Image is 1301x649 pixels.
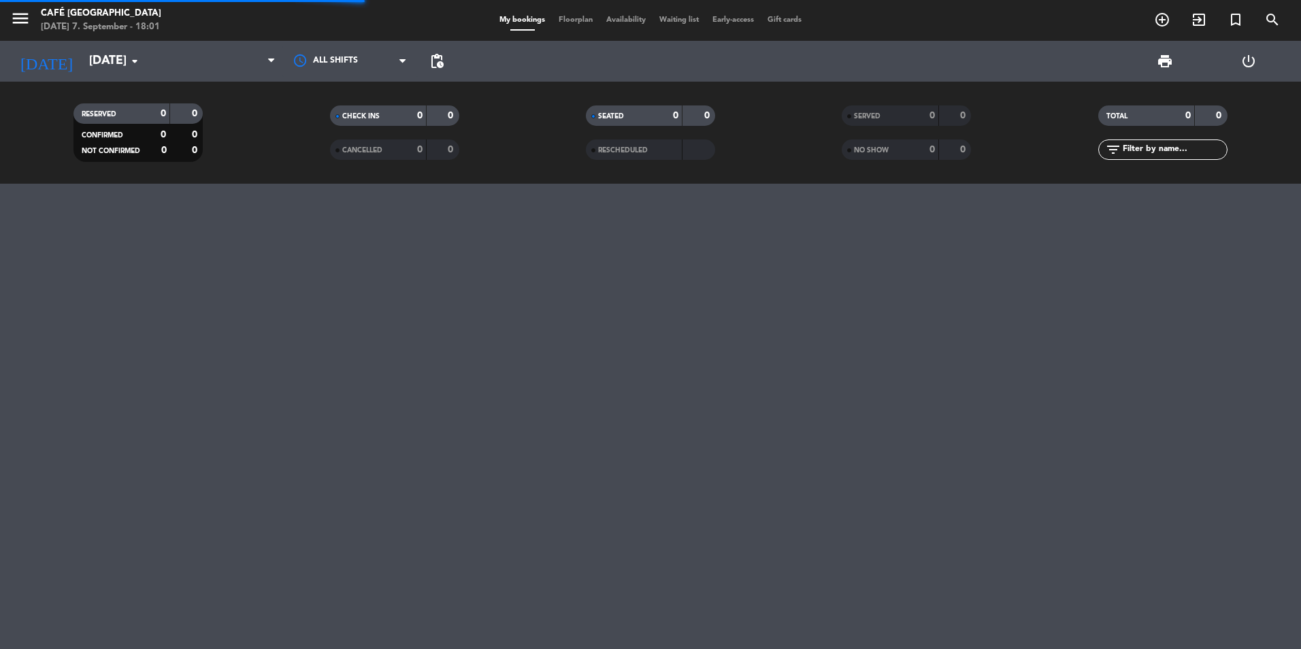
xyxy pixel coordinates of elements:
strong: 0 [1185,111,1191,120]
strong: 0 [673,111,678,120]
span: Availability [599,16,653,24]
div: Café [GEOGRAPHIC_DATA] [41,7,161,20]
i: arrow_drop_down [127,53,143,69]
i: search [1264,12,1281,28]
span: Floorplan [552,16,599,24]
span: CONFIRMED [82,132,123,139]
span: RESCHEDULED [598,147,648,154]
i: [DATE] [10,46,82,76]
strong: 0 [1216,111,1224,120]
strong: 0 [161,130,166,139]
i: exit_to_app [1191,12,1207,28]
span: print [1157,53,1173,69]
span: RESERVED [82,111,116,118]
span: TOTAL [1106,113,1127,120]
i: power_settings_new [1240,53,1257,69]
strong: 0 [960,111,968,120]
strong: 0 [929,145,935,154]
span: NO SHOW [854,147,889,154]
span: SERVED [854,113,880,120]
span: CHECK INS [342,113,380,120]
span: pending_actions [429,53,445,69]
strong: 0 [417,145,423,154]
strong: 0 [192,130,200,139]
span: Waiting list [653,16,706,24]
strong: 0 [448,111,456,120]
strong: 0 [929,111,935,120]
strong: 0 [161,146,167,155]
strong: 0 [417,111,423,120]
strong: 0 [161,109,166,118]
span: CANCELLED [342,147,382,154]
strong: 0 [192,109,200,118]
div: [DATE] 7. September - 18:01 [41,20,161,34]
i: add_circle_outline [1154,12,1170,28]
span: Gift cards [761,16,808,24]
span: My bookings [493,16,552,24]
strong: 0 [704,111,712,120]
strong: 0 [192,146,200,155]
button: menu [10,8,31,33]
strong: 0 [960,145,968,154]
span: Early-access [706,16,761,24]
span: NOT CONFIRMED [82,148,140,154]
strong: 0 [448,145,456,154]
i: turned_in_not [1228,12,1244,28]
i: filter_list [1105,142,1121,158]
span: SEATED [598,113,624,120]
div: LOG OUT [1207,41,1291,82]
input: Filter by name... [1121,142,1227,157]
i: menu [10,8,31,29]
